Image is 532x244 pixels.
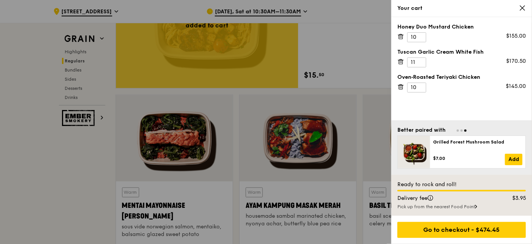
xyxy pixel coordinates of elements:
[505,154,522,165] a: Add
[506,32,526,40] div: $155.00
[397,181,526,188] div: Ready to rock and roll!
[397,23,526,31] div: Honey Duo Mustard Chicken
[433,155,505,161] div: $7.00
[457,129,459,132] span: Go to slide 1
[397,48,526,56] div: Tuscan Garlic Cream White Fish
[461,129,463,132] span: Go to slide 2
[393,195,496,202] div: Delivery fee
[397,73,526,81] div: Oven‑Roasted Teriyaki Chicken
[506,83,526,90] div: $145.00
[397,204,526,210] div: Pick up from the nearest Food Point
[506,57,526,65] div: $170.50
[496,195,531,202] div: $3.95
[464,129,467,132] span: Go to slide 3
[397,5,526,12] div: Your cart
[397,222,526,238] div: Go to checkout - $474.45
[433,139,522,145] div: Grilled Forest Mushroom Salad
[397,126,446,134] div: Better paired with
